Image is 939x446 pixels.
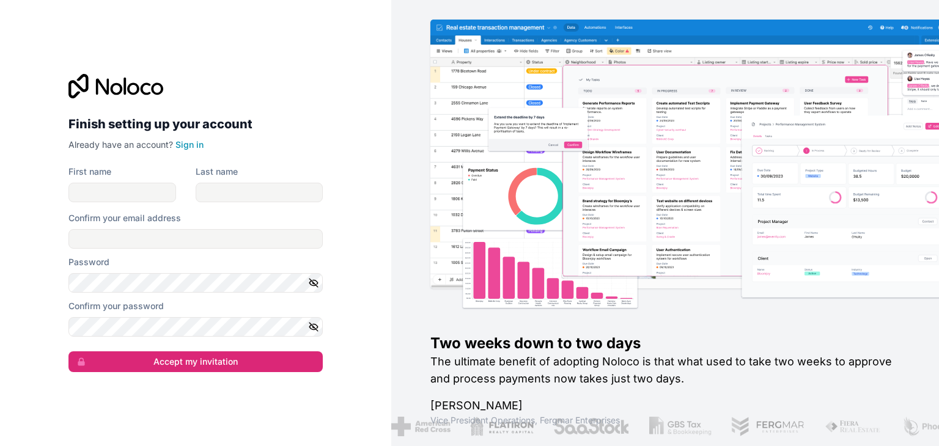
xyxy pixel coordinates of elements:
[196,183,323,202] input: family-name
[68,183,176,202] input: given-name
[68,113,323,135] h2: Finish setting up your account
[68,256,109,268] label: Password
[430,353,900,387] h2: The ultimate benefit of adopting Noloco is that what used to take two weeks to approve and proces...
[68,273,323,293] input: Password
[68,317,323,337] input: Confirm password
[430,334,900,353] h1: Two weeks down to two days
[430,397,900,414] h1: [PERSON_NAME]
[68,166,111,178] label: First name
[391,417,451,436] img: /assets/american-red-cross-BAupjrZR.png
[68,212,181,224] label: Confirm your email address
[196,166,238,178] label: Last name
[68,139,173,150] span: Already have an account?
[68,229,323,249] input: Email address
[68,351,323,372] button: Accept my invitation
[430,414,900,426] h1: Vice President Operations , Fergmar Enterprises
[175,139,204,150] a: Sign in
[68,300,164,312] label: Confirm your password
